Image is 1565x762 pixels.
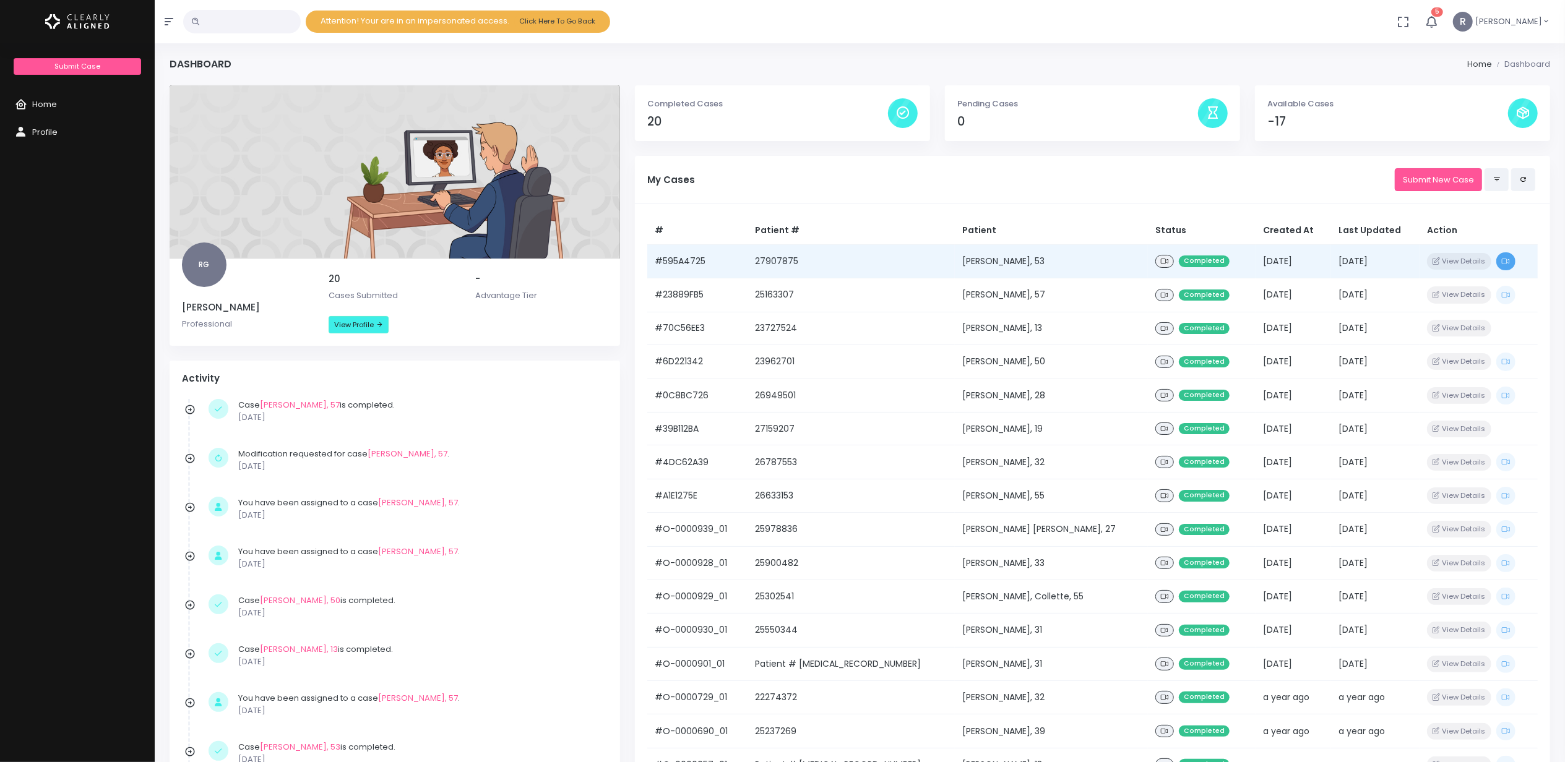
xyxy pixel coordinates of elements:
td: 25237269 [748,714,955,748]
button: View Details [1427,253,1491,270]
a: Logo Horizontal [45,9,110,35]
td: [DATE] [1256,244,1331,278]
span: [PERSON_NAME] [1475,15,1542,28]
span: Completed [1179,557,1230,569]
th: Patient # [748,216,955,245]
a: [PERSON_NAME], 53 [260,741,340,753]
h4: Dashboard [170,58,231,70]
p: [DATE] [238,656,601,668]
td: [PERSON_NAME], 31 [955,647,1148,680]
p: [DATE] [238,411,601,424]
td: #A1E1275E [647,479,748,512]
span: Submit Case [54,61,100,71]
span: Profile [32,126,58,138]
td: #O-0000929_01 [647,580,748,613]
span: Completed [1179,390,1230,401]
td: [PERSON_NAME], 33 [955,546,1148,580]
span: Completed [1179,356,1230,368]
td: a year ago [1331,714,1420,748]
td: 27907875 [748,244,955,278]
td: [DATE] [1331,312,1420,345]
td: [DATE] [1331,614,1420,647]
td: [DATE] [1331,278,1420,312]
a: Submit Case [14,58,140,75]
span: Completed [1179,591,1230,602]
td: 25900482 [748,546,955,580]
td: 25978836 [748,513,955,546]
span: RG [182,242,226,287]
td: #6D221342 [647,345,748,379]
td: [DATE] [1256,412,1331,445]
th: # [647,216,748,245]
div: You have been assigned to a case . [238,692,601,716]
td: #23889FB5 [647,278,748,312]
a: [PERSON_NAME], 57 [378,692,458,704]
a: [PERSON_NAME], 50 [260,594,340,606]
a: [PERSON_NAME], 57 [378,546,458,557]
span: Completed [1179,423,1230,435]
th: Status [1148,216,1256,245]
p: [DATE] [238,704,601,717]
p: [DATE] [238,460,601,473]
span: R [1453,12,1473,32]
td: [DATE] [1331,379,1420,412]
td: #4DC62A39 [647,445,748,479]
td: [PERSON_NAME], 57 [955,278,1148,312]
td: #O-0000690_01 [647,714,748,748]
button: View Details [1427,723,1491,740]
h4: -17 [1267,114,1508,129]
div: Attention! Your are in an impersonated access. [306,11,610,32]
span: Completed [1179,726,1230,737]
td: #O-0000939_01 [647,513,748,546]
p: Professional [182,318,314,330]
button: View Details [1427,622,1491,638]
td: #595A4725 [647,244,748,278]
td: [DATE] [1256,513,1331,546]
td: [DATE] [1331,244,1420,278]
td: [DATE] [1256,379,1331,412]
td: [DATE] [1256,278,1331,312]
h5: [PERSON_NAME] [182,302,314,313]
h5: My Cases [647,174,1395,186]
td: a year ago [1256,714,1331,748]
button: View Details [1427,421,1491,437]
button: View Details [1427,555,1491,571]
button: View Details [1427,487,1491,504]
td: [DATE] [1256,580,1331,613]
h4: Activity [182,373,608,384]
td: [DATE] [1331,647,1420,680]
button: View Details [1427,286,1491,303]
td: [DATE] [1331,345,1420,379]
td: [DATE] [1256,479,1331,512]
td: [PERSON_NAME], 39 [955,714,1148,748]
td: [DATE] [1256,312,1331,345]
td: [DATE] [1256,345,1331,379]
td: 22274372 [748,681,955,714]
td: [PERSON_NAME], 55 [955,479,1148,512]
a: View Profile [329,316,389,333]
button: View Details [1427,521,1491,537]
div: Modification requested for case . [238,448,601,472]
td: [DATE] [1331,412,1420,445]
td: 26787553 [748,445,955,479]
div: Case is completed. [238,594,601,619]
button: Click Here To Go Back [514,13,600,30]
td: #70C56EE3 [647,312,748,345]
td: 23962701 [748,345,955,379]
button: View Details [1427,588,1491,605]
td: [DATE] [1256,614,1331,647]
button: View Details [1427,454,1491,471]
td: [PERSON_NAME], 53 [955,244,1148,278]
li: Dashboard [1492,58,1550,71]
p: Pending Cases [957,98,1198,110]
p: Advantage Tier [475,289,607,302]
button: View Details [1427,689,1491,706]
span: Completed [1179,524,1230,536]
div: You have been assigned to a case . [238,497,601,521]
td: #O-0000901_01 [647,647,748,680]
td: #O-0000930_01 [647,614,748,647]
td: [DATE] [1256,546,1331,580]
td: [DATE] [1331,546,1420,580]
td: a year ago [1331,681,1420,714]
td: [PERSON_NAME], 31 [955,614,1148,647]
